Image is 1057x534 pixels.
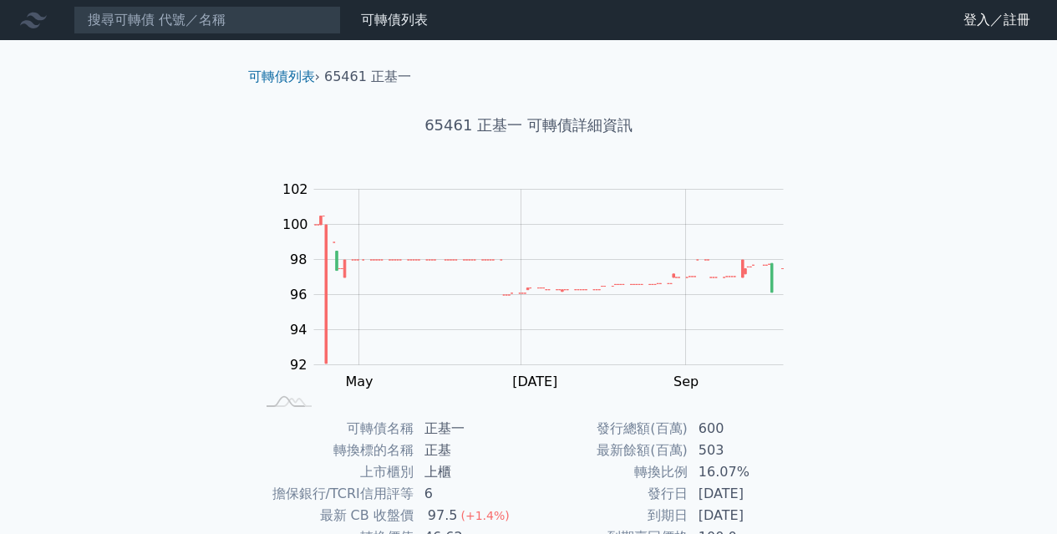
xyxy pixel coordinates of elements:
g: Series [314,216,783,364]
td: 發行總額(百萬) [529,418,689,440]
a: 可轉債列表 [248,69,315,84]
a: 登入／註冊 [950,7,1044,33]
td: 轉換比例 [529,461,689,483]
td: 可轉債名稱 [255,418,414,440]
td: 最新餘額(百萬) [529,440,689,461]
tspan: 102 [282,181,308,197]
td: 發行日 [529,483,689,505]
div: 97.5 [424,506,461,526]
td: [DATE] [689,483,803,505]
tspan: 94 [290,322,307,338]
td: 正基 [414,440,529,461]
tspan: May [345,374,373,389]
tspan: 96 [290,287,307,303]
td: [DATE] [689,505,803,526]
td: 上櫃 [414,461,529,483]
li: 65461 正基一 [324,67,411,87]
input: 搜尋可轉債 代號／名稱 [74,6,341,34]
td: 擔保銀行/TCRI信用評等 [255,483,414,505]
tspan: 100 [282,216,308,232]
td: 轉換標的名稱 [255,440,414,461]
tspan: Sep [673,374,699,389]
tspan: 92 [290,357,307,373]
td: 600 [689,418,803,440]
g: Chart [273,181,808,389]
td: 正基一 [414,418,529,440]
h1: 65461 正基一 可轉債詳細資訊 [235,114,823,137]
tspan: 98 [290,252,307,267]
td: 6 [414,483,529,505]
td: 最新 CB 收盤價 [255,505,414,526]
tspan: [DATE] [512,374,557,389]
td: 503 [689,440,803,461]
a: 可轉債列表 [361,12,428,28]
td: 16.07% [689,461,803,483]
li: › [248,67,320,87]
span: (+1.4%) [460,509,509,522]
td: 上市櫃別 [255,461,414,483]
td: 到期日 [529,505,689,526]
